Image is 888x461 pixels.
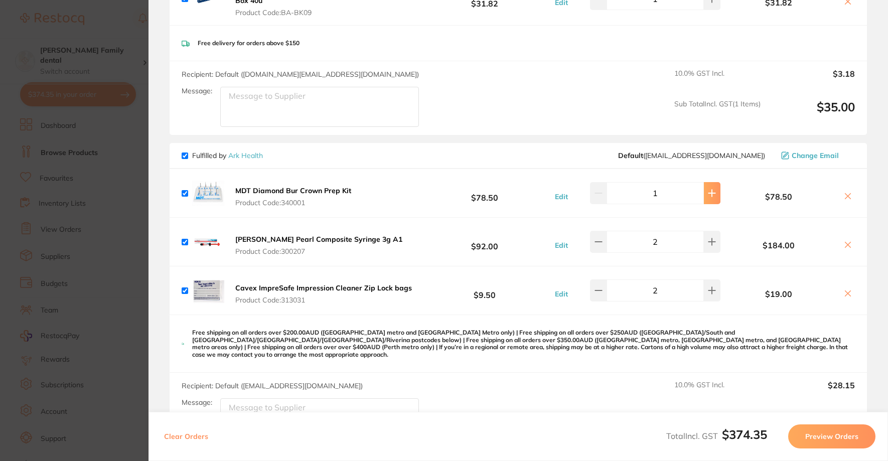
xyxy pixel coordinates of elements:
[192,274,224,306] img: bTIxdHBzYQ
[235,235,402,244] b: [PERSON_NAME] Pearl Composite Syringe 3g A1
[192,177,224,209] img: Ymhpamh2aQ
[235,186,351,195] b: MDT Diamond Bur Crown Prep Kit
[674,100,761,127] span: Sub Total Incl. GST ( 1 Items)
[778,151,855,160] button: Change Email
[792,151,839,160] span: Change Email
[235,296,412,304] span: Product Code: 313031
[788,424,875,448] button: Preview Orders
[232,235,405,256] button: [PERSON_NAME] Pearl Composite Syringe 3g A1 Product Code:300207
[674,411,761,438] span: Sub Total Incl. GST ( 3 Items)
[182,381,363,390] span: Recipient: Default ( [EMAIL_ADDRESS][DOMAIN_NAME] )
[182,70,419,79] span: Recipient: Default ( [DOMAIN_NAME][EMAIL_ADDRESS][DOMAIN_NAME] )
[552,241,571,250] button: Edit
[235,199,351,207] span: Product Code: 340001
[192,151,263,160] p: Fulfilled by
[192,329,855,358] p: Free shipping on all orders over $200.00AUD ([GEOGRAPHIC_DATA] metro and [GEOGRAPHIC_DATA] Metro ...
[720,241,837,250] b: $184.00
[228,151,263,160] a: Ark Health
[618,151,643,160] b: Default
[417,281,552,300] b: $9.50
[769,69,855,91] output: $3.18
[674,69,761,91] span: 10.0 % GST Incl.
[722,427,767,442] b: $374.35
[769,381,855,403] output: $28.15
[182,87,212,95] label: Message:
[769,411,855,438] output: $309.65
[417,184,552,203] b: $78.50
[552,289,571,298] button: Edit
[232,186,354,207] button: MDT Diamond Bur Crown Prep Kit Product Code:340001
[198,40,300,47] p: Free delivery for orders above $150
[666,431,767,441] span: Total Incl. GST
[232,283,415,304] button: Cavex ImpreSafe Impression Cleaner Zip Lock bags Product Code:313031
[674,381,761,403] span: 10.0 % GST Incl.
[618,151,765,160] span: cch@arkhealth.com.au
[417,233,552,251] b: $92.00
[235,247,402,255] span: Product Code: 300207
[235,283,412,292] b: Cavex ImpreSafe Impression Cleaner Zip Lock bags
[720,192,837,201] b: $78.50
[235,9,414,17] span: Product Code: BA-BK09
[192,226,224,258] img: b3M4cGJyZg
[769,100,855,127] output: $35.00
[720,289,837,298] b: $19.00
[161,424,211,448] button: Clear Orders
[552,192,571,201] button: Edit
[182,398,212,407] label: Message:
